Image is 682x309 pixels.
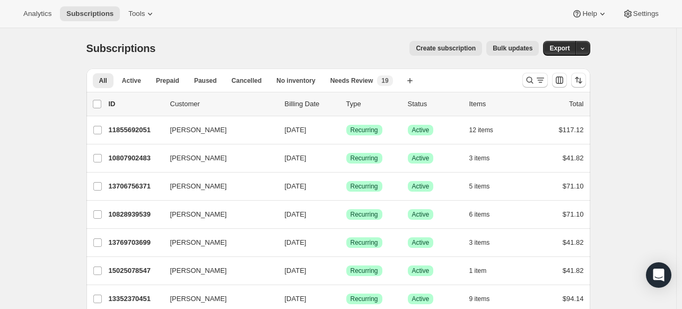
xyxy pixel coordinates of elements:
span: 3 items [469,154,490,162]
span: $71.10 [563,182,584,190]
span: Active [412,295,430,303]
span: Active [122,76,141,85]
span: 3 items [469,238,490,247]
button: Sort the results [571,73,586,88]
button: Analytics [17,6,58,21]
button: Settings [616,6,665,21]
span: $94.14 [563,295,584,303]
span: Active [412,210,430,219]
span: Recurring [351,210,378,219]
span: 12 items [469,126,493,134]
span: Recurring [351,126,378,134]
span: [DATE] [285,154,307,162]
span: Recurring [351,267,378,275]
div: Type [346,99,399,109]
span: Recurring [351,182,378,191]
p: Billing Date [285,99,338,109]
div: 10828939539[PERSON_NAME][DATE]SuccessRecurringSuccessActive6 items$71.10 [109,207,584,222]
p: 10828939539 [109,209,162,220]
button: Create subscription [409,41,482,56]
button: Tools [122,6,162,21]
span: 1 item [469,267,487,275]
button: [PERSON_NAME] [164,178,270,195]
span: Active [412,126,430,134]
span: Active [412,154,430,162]
span: [DATE] [285,126,307,134]
button: [PERSON_NAME] [164,122,270,139]
span: [PERSON_NAME] [170,125,227,135]
div: 13352370451[PERSON_NAME][DATE]SuccessRecurringSuccessActive9 items$94.14 [109,291,584,306]
span: [PERSON_NAME] [170,181,227,192]
span: [PERSON_NAME] [170,265,227,276]
button: Bulk updates [486,41,539,56]
button: 3 items [469,151,502,166]
span: [DATE] [285,238,307,246]
span: 9 items [469,295,490,303]
span: [PERSON_NAME] [170,209,227,220]
span: $71.10 [563,210,584,218]
span: Cancelled [232,76,262,85]
button: [PERSON_NAME] [164,290,270,307]
div: IDCustomerBilling DateTypeStatusItemsTotal [109,99,584,109]
p: 15025078547 [109,265,162,276]
span: Recurring [351,295,378,303]
p: ID [109,99,162,109]
p: 13769703699 [109,237,162,248]
div: 15025078547[PERSON_NAME][DATE]SuccessRecurringSuccessActive1 item$41.82 [109,263,584,278]
button: [PERSON_NAME] [164,206,270,223]
button: 6 items [469,207,502,222]
button: [PERSON_NAME] [164,150,270,167]
span: Active [412,267,430,275]
p: Status [408,99,461,109]
span: $117.12 [559,126,584,134]
div: 11855692051[PERSON_NAME][DATE]SuccessRecurringSuccessActive12 items$117.12 [109,123,584,138]
span: Create subscription [416,44,476,53]
span: [DATE] [285,210,307,218]
p: 13352370451 [109,294,162,304]
p: 13706756371 [109,181,162,192]
span: [DATE] [285,295,307,303]
span: 19 [381,76,388,85]
button: Subscriptions [60,6,120,21]
button: Export [543,41,576,56]
button: 9 items [469,291,502,306]
button: Search and filter results [522,73,548,88]
span: Active [412,182,430,191]
span: 6 items [469,210,490,219]
span: No inventory [276,76,315,85]
p: Customer [170,99,276,109]
p: Total [569,99,583,109]
span: [PERSON_NAME] [170,237,227,248]
div: Items [469,99,522,109]
span: [PERSON_NAME] [170,294,227,304]
span: Subscriptions [86,42,156,54]
button: Create new view [401,73,418,88]
span: Active [412,238,430,247]
span: Subscriptions [66,10,113,18]
span: Settings [633,10,659,18]
p: 11855692051 [109,125,162,135]
span: Needs Review [330,76,373,85]
div: 13769703699[PERSON_NAME][DATE]SuccessRecurringSuccessActive3 items$41.82 [109,235,584,250]
div: 13706756371[PERSON_NAME][DATE]SuccessRecurringSuccessActive5 items$71.10 [109,179,584,194]
span: Paused [194,76,217,85]
span: $41.82 [563,238,584,246]
button: Help [565,6,614,21]
button: [PERSON_NAME] [164,262,270,279]
p: 10807902483 [109,153,162,164]
span: Bulk updates [493,44,532,53]
span: Prepaid [156,76,179,85]
button: [PERSON_NAME] [164,234,270,251]
span: Export [549,44,570,53]
span: [PERSON_NAME] [170,153,227,164]
span: Analytics [23,10,51,18]
span: Help [582,10,597,18]
span: $41.82 [563,267,584,274]
div: Open Intercom Messenger [646,262,671,288]
div: 10807902483[PERSON_NAME][DATE]SuccessRecurringSuccessActive3 items$41.82 [109,151,584,166]
button: 1 item [469,263,499,278]
button: 5 items [469,179,502,194]
span: All [99,76,107,85]
span: 5 items [469,182,490,191]
button: 3 items [469,235,502,250]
